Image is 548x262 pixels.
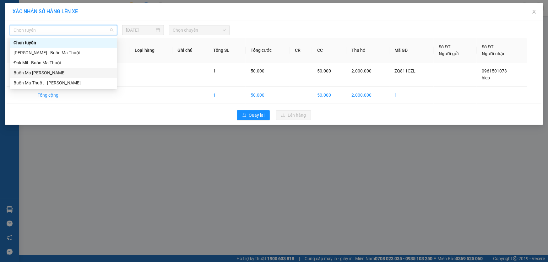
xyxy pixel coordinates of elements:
div: Chọn tuyến [14,39,113,46]
span: Số ĐT [482,44,494,49]
span: 50.000 [251,68,264,73]
div: Gia Nghĩa - Buôn Ma Thuột [10,48,117,58]
div: Buôn Ma Thuột - [PERSON_NAME] [14,79,113,86]
th: STT [7,38,33,62]
th: Thu hộ [346,38,389,62]
div: Buôn Ma Thuột - Gia Nghĩa [10,78,117,88]
span: Chọn chuyến [173,25,226,35]
div: Đak Mil - Buôn Ma Thuột [10,58,117,68]
span: rollback [242,113,247,118]
span: hiep [482,75,490,80]
span: 0961501073 [482,68,507,73]
span: 1 [213,68,216,73]
th: Tổng SL [208,38,245,62]
span: ZQ811CZL [394,68,415,73]
div: [PERSON_NAME] - Buôn Ma Thuột [14,49,113,56]
td: 50.000 [246,87,290,104]
th: Tổng cước [246,38,290,62]
td: 1 [7,62,33,87]
span: Người gửi [439,51,459,56]
span: Người nhận [482,51,506,56]
button: uploadLên hàng [276,110,311,120]
span: Số ĐT [439,44,451,49]
th: CC [312,38,346,62]
div: Buôn Ma Thuột - Đak Mil [10,68,117,78]
th: CR [290,38,312,62]
td: Tổng cộng [33,87,77,104]
span: 2.000.000 [351,68,372,73]
td: 1 [389,87,434,104]
button: Close [525,3,543,21]
th: Mã GD [389,38,434,62]
div: Đak Mil - Buôn Ma Thuột [14,59,113,66]
div: Buôn Ma [PERSON_NAME] [14,69,113,76]
td: 50.000 [312,87,346,104]
span: Quay lại [249,112,265,119]
td: 2.000.000 [346,87,389,104]
span: close [532,9,537,14]
button: rollbackQuay lại [237,110,270,120]
span: XÁC NHẬN SỐ HÀNG LÊN XE [13,8,78,14]
td: 1 [208,87,245,104]
th: Ghi chú [172,38,208,62]
span: Chọn tuyến [14,25,113,35]
div: Chọn tuyến [10,38,117,48]
span: 50.000 [317,68,331,73]
input: 13/08/2025 [126,27,155,34]
th: Loại hàng [130,38,173,62]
